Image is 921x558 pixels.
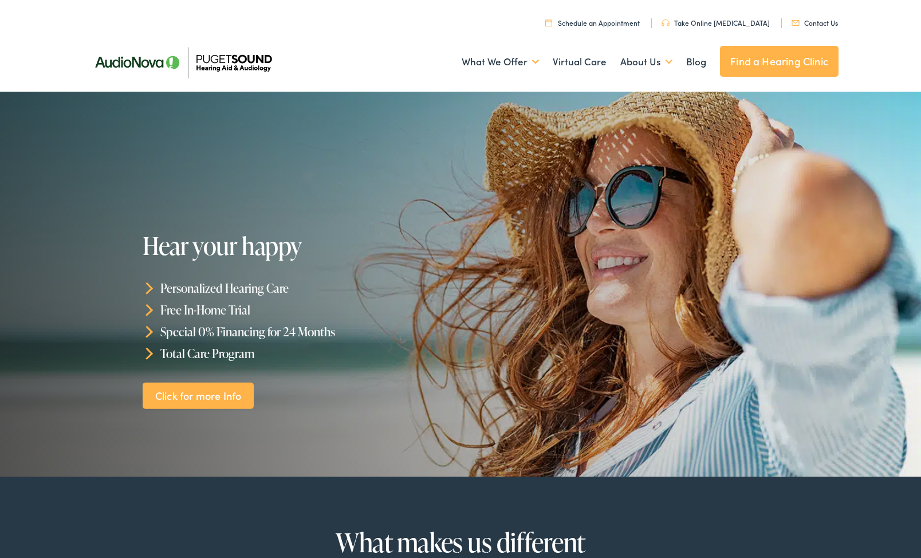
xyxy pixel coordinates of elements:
a: Contact Us [792,18,838,27]
li: Personalized Hearing Care [143,277,465,299]
img: utility icon [662,19,670,26]
a: Take Online [MEDICAL_DATA] [662,18,770,27]
li: Free In-Home Trial [143,299,465,321]
h2: What makes us different [111,528,810,557]
a: What We Offer [462,41,539,83]
h1: Hear your happy [143,233,465,259]
li: Total Care Program [143,342,465,364]
li: Special 0% Financing for 24 Months [143,321,465,343]
a: Click for more Info [143,382,254,409]
a: About Us [620,41,672,83]
img: utility icon [792,20,800,26]
a: Virtual Care [553,41,607,83]
a: Find a Hearing Clinic [720,46,839,77]
img: utility icon [545,19,552,26]
a: Blog [686,41,706,83]
a: Schedule an Appointment [545,18,640,27]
